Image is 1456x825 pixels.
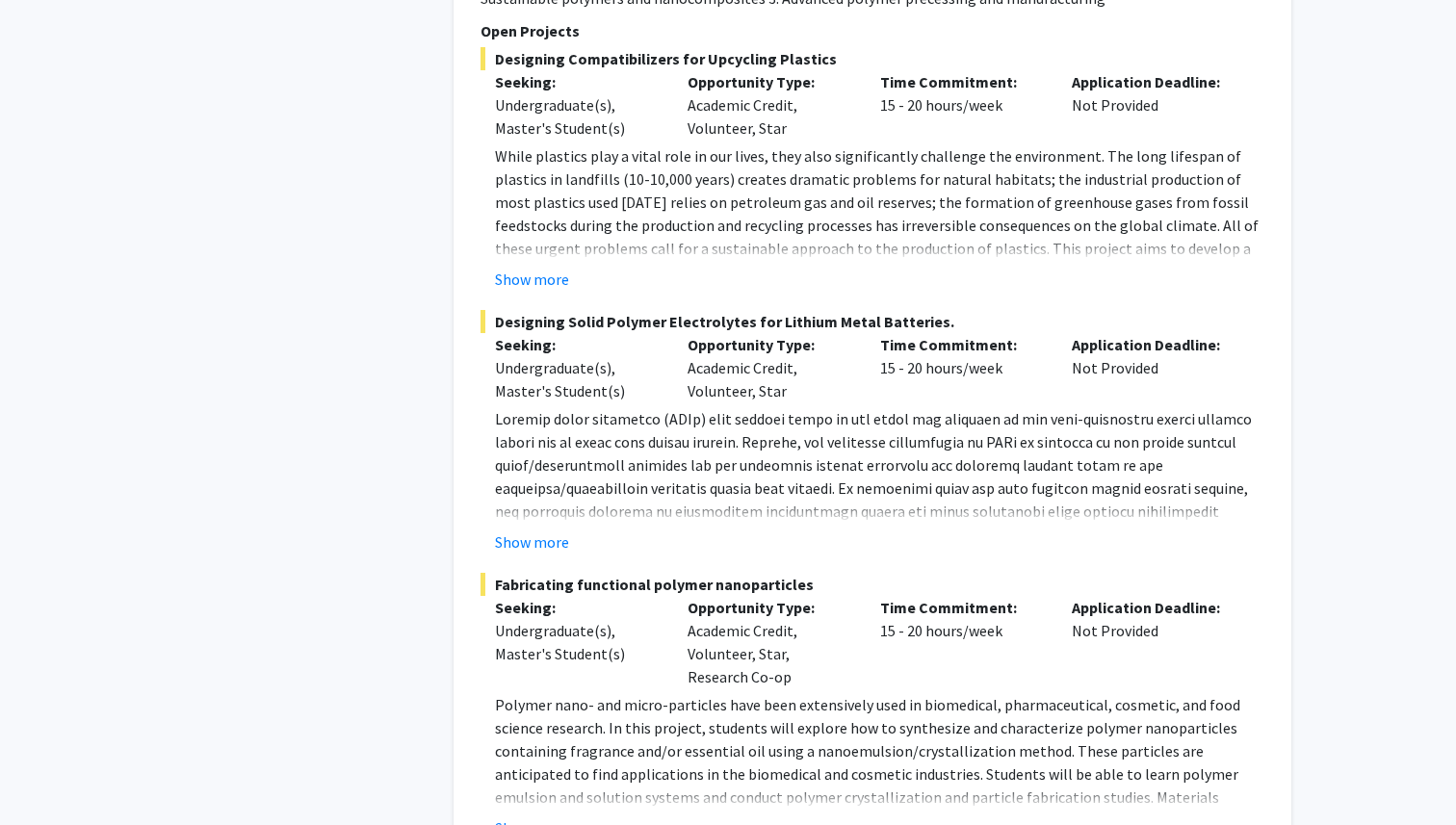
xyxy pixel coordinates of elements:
p: Application Deadline: [1072,596,1235,619]
div: 15 - 20 hours/week [866,70,1058,140]
div: Not Provided [1057,70,1250,140]
div: 15 - 20 hours/week [866,596,1058,688]
div: 15 - 20 hours/week [866,333,1058,402]
span: Designing Compatibilizers for Upcycling Plastics [481,47,1264,70]
div: Academic Credit, Volunteer, Star, Research Co-op [673,596,866,688]
div: Not Provided [1057,596,1250,688]
p: Seeking: [495,70,659,93]
p: Time Commitment: [880,70,1044,93]
button: Show more [495,268,569,291]
p: Opportunity Type: [688,333,851,356]
div: Not Provided [1057,333,1250,402]
button: Show more [495,530,569,554]
p: Opportunity Type: [688,596,851,619]
p: Application Deadline: [1072,70,1235,93]
p: Loremip dolor sitametco (ADIp) elit seddoei tempo in utl etdol mag aliquaen ad min veni-quisnostr... [495,407,1264,638]
p: Seeking: [495,596,659,619]
div: Undergraduate(s), Master's Student(s) [495,619,659,665]
div: Academic Credit, Volunteer, Star [673,70,866,140]
span: While plastics play a vital role in our lives, they also significantly challenge the environment.... [495,146,1259,327]
div: Undergraduate(s), Master's Student(s) [495,93,659,140]
div: Academic Credit, Volunteer, Star [673,333,866,402]
p: Seeking: [495,333,659,356]
p: Application Deadline: [1072,333,1235,356]
p: Time Commitment: [880,333,1044,356]
span: Fabricating functional polymer nanoparticles [481,573,1264,596]
p: Open Projects [481,19,1264,42]
p: Opportunity Type: [688,70,851,93]
div: Undergraduate(s), Master's Student(s) [495,356,659,402]
iframe: Chat [14,738,82,811]
p: Time Commitment: [880,596,1044,619]
span: Designing Solid Polymer Electrolytes for Lithium Metal Batteries. [481,310,1264,333]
